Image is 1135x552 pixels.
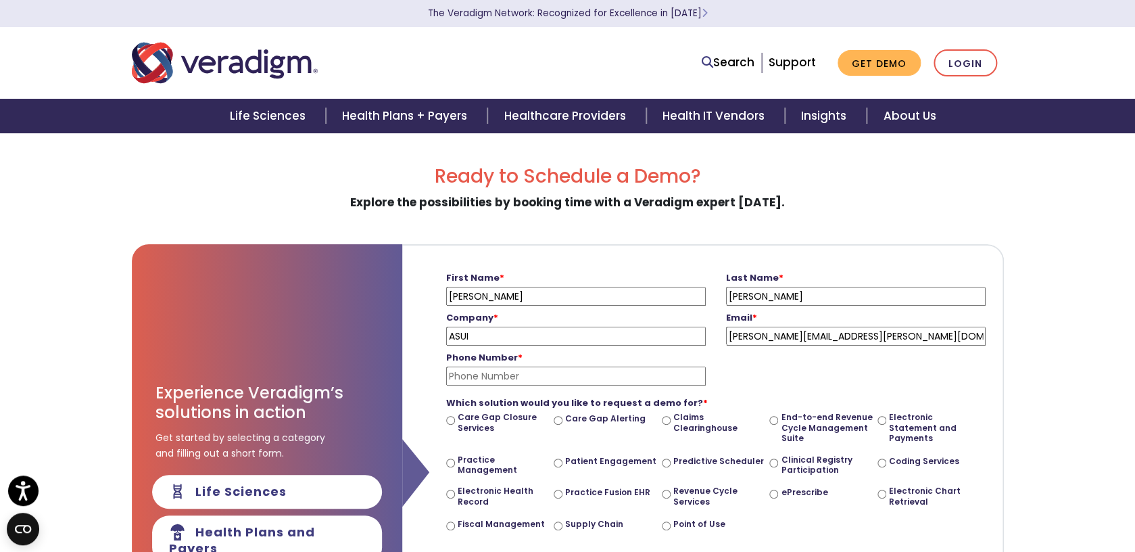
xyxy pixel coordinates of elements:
[487,99,646,133] a: Healthcare Providers
[785,99,867,133] a: Insights
[781,412,872,444] label: End-to-end Revenue Cycle Management Suite
[155,430,325,461] span: Get started by selecting a category and filling out a short form.
[889,412,980,444] label: Electronic Statement and Payments
[934,49,997,77] a: Login
[838,50,921,76] a: Get Demo
[875,468,1119,536] iframe: Drift Chat Widget
[726,287,986,306] input: Last Name
[769,54,816,70] a: Support
[428,7,708,20] a: The Veradigm Network: Recognized for Excellence in [DATE]Learn More
[132,165,1004,188] h2: Ready to Schedule a Demo?
[673,412,765,433] label: Claims Clearinghouse
[446,327,706,346] input: Company
[702,7,708,20] span: Learn More
[446,351,523,364] strong: Phone Number
[458,412,549,433] label: Care Gap Closure Services
[726,311,757,324] strong: Email
[565,456,656,467] label: Patient Engagement
[214,99,326,133] a: Life Sciences
[458,519,545,530] label: Fiscal Management
[350,194,785,210] strong: Explore the possibilities by booking time with a Veradigm expert [DATE].
[673,486,765,507] label: Revenue Cycle Services
[132,41,318,85] img: Veradigm logo
[565,413,646,424] label: Care Gap Alerting
[702,53,754,72] a: Search
[446,396,708,409] strong: Which solution would you like to request a demo for?
[565,519,623,530] label: Supply Chain
[7,513,39,545] button: Open CMP widget
[565,487,650,498] label: Practice Fusion EHR
[458,486,549,507] label: Electronic Health Record
[673,519,725,530] label: Point of Use
[889,456,959,467] label: Coding Services
[781,455,872,476] label: Clinical Registry Participation
[446,311,498,324] strong: Company
[326,99,487,133] a: Health Plans + Payers
[726,271,783,284] strong: Last Name
[446,271,504,284] strong: First Name
[673,456,764,467] label: Predictive Scheduler
[458,455,549,476] label: Practice Management
[446,367,706,386] input: Phone Number
[155,384,379,423] h3: Experience Veradigm’s solutions in action
[867,99,952,133] a: About Us
[446,287,706,306] input: First Name
[726,327,986,346] input: firstlastname@website.com
[781,487,827,498] label: ePrescribe
[646,99,785,133] a: Health IT Vendors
